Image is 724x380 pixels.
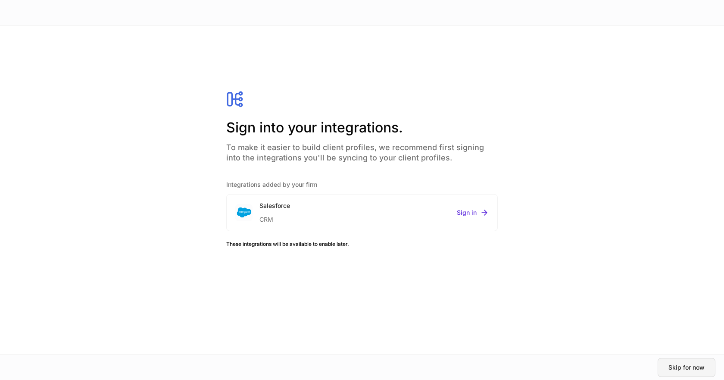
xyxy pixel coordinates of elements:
h4: To make it easier to build client profiles, we recommend first signing into the integrations you'... [226,137,498,163]
h6: These integrations will be available to enable later. [226,240,498,248]
div: Skip for now [668,364,705,371]
button: Sign in [457,208,489,217]
h5: Integrations added by your firm [226,180,498,189]
h2: Sign into your integrations. [226,118,498,137]
button: Skip for now [658,358,715,377]
div: Salesforce [259,201,290,210]
div: CRM [259,210,290,224]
